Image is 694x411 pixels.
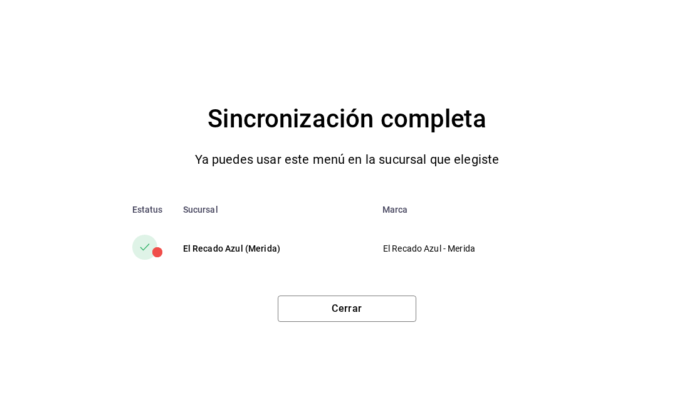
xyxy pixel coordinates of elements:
[278,296,416,322] button: Cerrar
[183,242,362,255] div: El Recado Azul (Merida)
[195,149,500,169] p: Ya puedes usar este menú en la sucursal que elegiste
[372,195,582,225] th: Marca
[112,195,173,225] th: Estatus
[173,195,372,225] th: Sucursal
[383,242,562,255] p: El Recado Azul - Merida
[208,99,486,139] h4: Sincronización completa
